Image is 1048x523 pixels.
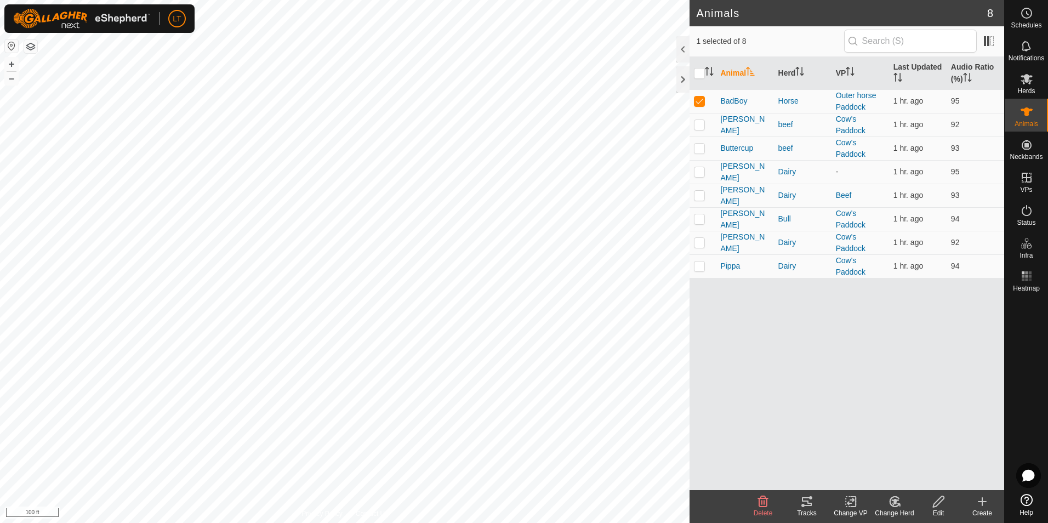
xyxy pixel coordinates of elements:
h2: Animals [696,7,987,20]
a: Privacy Policy [301,509,343,519]
div: Dairy [778,260,827,272]
div: Create [960,508,1004,518]
p-sorticon: Activate to sort [746,69,755,77]
span: Animals [1015,121,1038,127]
span: [PERSON_NAME] [720,113,769,137]
span: Aug 12, 2025, 5:33 PM [893,191,924,200]
input: Search (S) [844,30,977,53]
div: Tracks [785,508,829,518]
span: Heatmap [1013,285,1040,292]
a: Cow's Paddock [836,138,865,158]
span: Schedules [1011,22,1041,29]
app-display-virtual-paddock-transition: - [836,167,839,176]
span: 1 selected of 8 [696,36,844,47]
span: Infra [1019,252,1033,259]
span: [PERSON_NAME] [720,231,769,254]
div: Change VP [829,508,873,518]
span: 94 [951,214,960,223]
span: Pippa [720,260,740,272]
div: beef [778,143,827,154]
span: Buttercup [720,143,753,154]
span: Aug 12, 2025, 5:33 PM [893,96,924,105]
span: [PERSON_NAME] [720,208,769,231]
span: Aug 12, 2025, 5:33 PM [893,144,924,152]
img: Gallagher Logo [13,9,150,29]
span: LT [173,13,181,25]
a: Cow's Paddock [836,232,865,253]
span: 8 [987,5,993,21]
a: Beef [836,191,852,200]
span: [PERSON_NAME] [720,161,769,184]
button: + [5,58,18,71]
span: Aug 12, 2025, 5:33 PM [893,261,924,270]
div: Dairy [778,190,827,201]
span: Delete [754,509,773,517]
a: Help [1005,490,1048,520]
th: Herd [774,57,831,90]
span: Aug 12, 2025, 5:33 PM [893,238,924,247]
a: Cow's Paddock [836,209,865,229]
span: 94 [951,261,960,270]
th: Animal [716,57,773,90]
span: 95 [951,167,960,176]
span: 93 [951,191,960,200]
span: 93 [951,144,960,152]
th: VP [831,57,889,90]
p-sorticon: Activate to sort [846,69,855,77]
span: 92 [951,238,960,247]
span: [PERSON_NAME] [720,184,769,207]
div: Dairy [778,166,827,178]
p-sorticon: Activate to sort [795,69,804,77]
p-sorticon: Activate to sort [893,75,902,83]
button: Reset Map [5,39,18,53]
button: Map Layers [24,40,37,53]
span: VPs [1020,186,1032,193]
span: Aug 12, 2025, 5:33 PM [893,120,924,129]
span: 95 [951,96,960,105]
span: Aug 12, 2025, 5:33 PM [893,214,924,223]
div: beef [778,119,827,130]
span: Aug 12, 2025, 5:33 PM [893,167,924,176]
th: Audio Ratio (%) [947,57,1004,90]
a: Contact Us [356,509,388,519]
a: Outer horse Paddock [836,91,876,111]
div: Change Herd [873,508,916,518]
div: Dairy [778,237,827,248]
span: 92 [951,120,960,129]
span: Help [1019,509,1033,516]
div: Bull [778,213,827,225]
a: Cow's Paddock [836,256,865,276]
button: – [5,72,18,85]
span: Notifications [1009,55,1044,61]
span: Neckbands [1010,154,1043,160]
div: Horse [778,95,827,107]
th: Last Updated [889,57,947,90]
a: Cow's Paddock [836,115,865,135]
span: Status [1017,219,1035,226]
span: BadBoy [720,95,747,107]
div: Edit [916,508,960,518]
span: Herds [1017,88,1035,94]
p-sorticon: Activate to sort [963,75,972,83]
p-sorticon: Activate to sort [705,69,714,77]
